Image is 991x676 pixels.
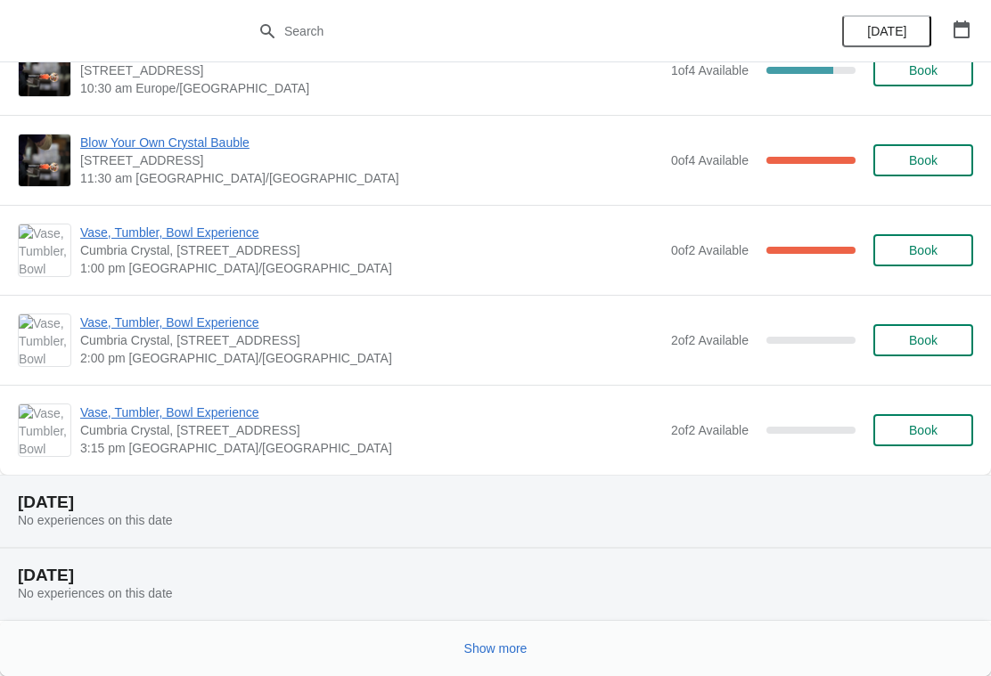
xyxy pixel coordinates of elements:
[867,24,906,38] span: [DATE]
[873,414,973,446] button: Book
[671,243,749,257] span: 0 of 2 Available
[80,79,662,97] span: 10:30 am Europe/[GEOGRAPHIC_DATA]
[909,333,938,347] span: Book
[18,586,173,600] span: No experiences on this date
[80,439,662,457] span: 3:15 pm [GEOGRAPHIC_DATA]/[GEOGRAPHIC_DATA]
[873,54,973,86] button: Book
[283,15,743,47] input: Search
[464,641,528,656] span: Show more
[873,144,973,176] button: Book
[19,224,70,276] img: Vase, Tumbler, Bowl Experience | Cumbria Crystal, Unit 4 Canal Street, Ulverston LA12 7LB, UK | 1...
[842,15,931,47] button: [DATE]
[80,403,662,421] span: Vase, Tumbler, Bowl Experience
[80,331,662,349] span: Cumbria Crystal, [STREET_ADDRESS]
[19,45,70,96] img: Blow Your Own Crystal Bauble | Cumbria Crystal, Canal Street, Ulverston LA12 7LB, UK | 10:30 am E...
[18,493,973,511] h2: [DATE]
[909,423,938,437] span: Book
[909,153,938,167] span: Book
[80,259,662,277] span: 1:00 pm [GEOGRAPHIC_DATA]/[GEOGRAPHIC_DATA]
[80,151,662,169] span: [STREET_ADDRESS]
[19,404,70,456] img: Vase, Tumbler, Bowl Experience | Cumbria Crystal, Unit 4 Canal Street, Ulverston LA12 7LB, UK | 3...
[909,63,938,77] span: Book
[671,153,749,167] span: 0 of 4 Available
[80,169,662,187] span: 11:30 am [GEOGRAPHIC_DATA]/[GEOGRAPHIC_DATA]
[671,333,749,347] span: 2 of 2 Available
[457,632,535,664] button: Show more
[19,134,70,186] img: Blow Your Own Crystal Bauble | Cumbria Crystal, Canal Street, Ulverston LA12 7LB, UK | 11:30 am E...
[671,63,749,77] span: 1 of 4 Available
[80,224,662,241] span: Vase, Tumbler, Bowl Experience
[80,61,662,79] span: [STREET_ADDRESS]
[19,314,70,366] img: Vase, Tumbler, Bowl Experience | Cumbria Crystal, Unit 4 Canal Street, Ulverston LA12 7LB, UK | 2...
[80,134,662,151] span: Blow Your Own Crystal Bauble
[873,324,973,356] button: Book
[80,241,662,259] span: Cumbria Crystal, [STREET_ADDRESS]
[18,566,973,584] h2: [DATE]
[80,314,662,331] span: Vase, Tumbler, Bowl Experience
[873,234,973,266] button: Book
[80,421,662,439] span: Cumbria Crystal, [STREET_ADDRESS]
[80,349,662,367] span: 2:00 pm [GEOGRAPHIC_DATA]/[GEOGRAPHIC_DATA]
[18,513,173,527] span: No experiences on this date
[671,423,749,437] span: 2 of 2 Available
[909,243,938,257] span: Book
